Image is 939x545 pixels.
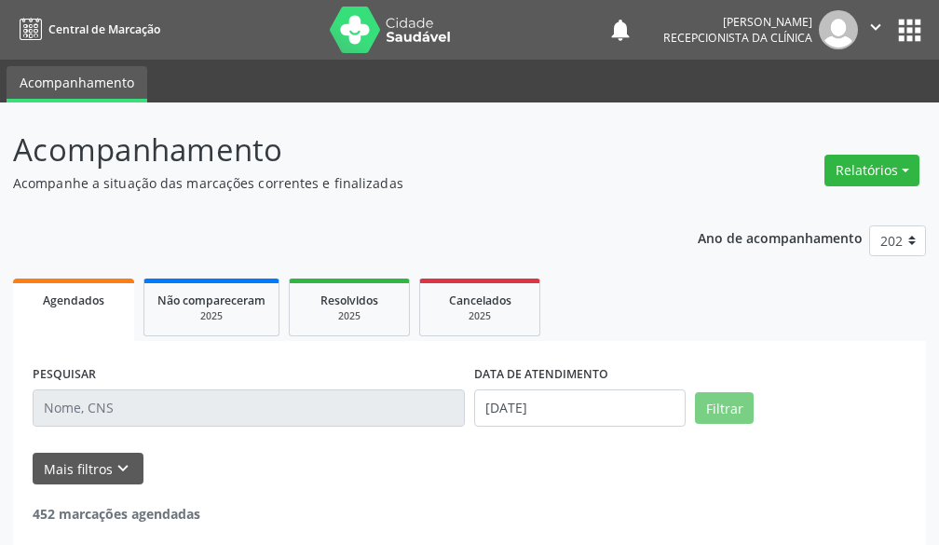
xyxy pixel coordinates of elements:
[48,21,160,37] span: Central de Marcação
[865,17,886,37] i: 
[33,389,465,427] input: Nome, CNS
[157,293,265,308] span: Não compareceram
[33,505,200,523] strong: 452 marcações agendadas
[303,309,396,323] div: 2025
[474,389,686,427] input: Selecione um intervalo
[13,173,652,193] p: Acompanhe a situação das marcações correntes e finalizadas
[695,392,754,424] button: Filtrar
[7,66,147,102] a: Acompanhamento
[893,14,926,47] button: apps
[43,293,104,308] span: Agendados
[33,453,143,485] button: Mais filtroskeyboard_arrow_down
[607,17,633,43] button: notifications
[433,309,526,323] div: 2025
[33,361,96,389] label: PESQUISAR
[449,293,511,308] span: Cancelados
[824,155,919,186] button: Relatórios
[157,309,265,323] div: 2025
[663,30,812,46] span: Recepcionista da clínica
[13,14,160,45] a: Central de Marcação
[474,361,608,389] label: DATA DE ATENDIMENTO
[819,10,858,49] img: img
[698,225,863,249] p: Ano de acompanhamento
[663,14,812,30] div: [PERSON_NAME]
[858,10,893,49] button: 
[13,127,652,173] p: Acompanhamento
[113,458,133,479] i: keyboard_arrow_down
[320,293,378,308] span: Resolvidos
